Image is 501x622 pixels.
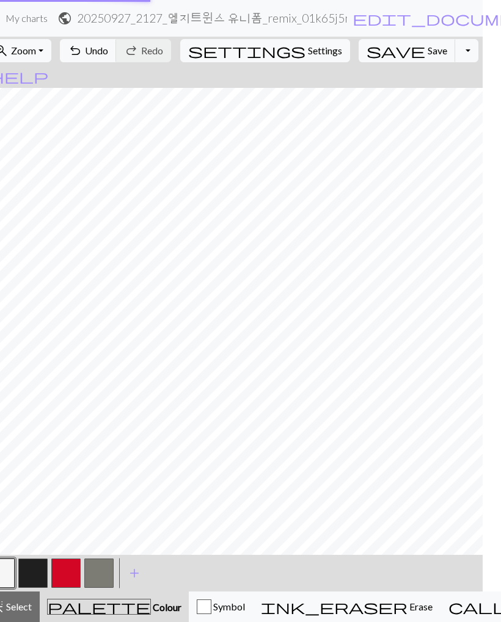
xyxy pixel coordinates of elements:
span: undo [68,42,82,59]
span: ink_eraser [261,598,408,615]
span: add [127,565,142,582]
span: Zoom [11,45,36,56]
button: Erase [253,591,441,622]
button: Symbol [189,591,253,622]
span: Erase [408,601,433,612]
span: Undo [85,45,108,56]
button: SettingsSettings [180,39,350,62]
button: Colour [40,591,189,622]
button: Undo [60,39,117,62]
i: Settings [188,43,305,58]
span: Save [428,45,447,56]
span: Select [4,601,32,612]
span: My charts [5,12,48,24]
span: Settings [308,43,342,58]
button: Save [359,39,456,62]
span: save [367,42,425,59]
span: palette [48,598,150,615]
span: Symbol [211,601,245,612]
span: public [57,10,72,27]
span: settings [188,42,305,59]
span: Colour [151,601,181,613]
h2: 20250927_2127_엘지트윈스 유니폼_remix_01k65j5n53fzprr10dzfe2w0pn.png / 20250927_2127_엘지트위... [77,11,347,25]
